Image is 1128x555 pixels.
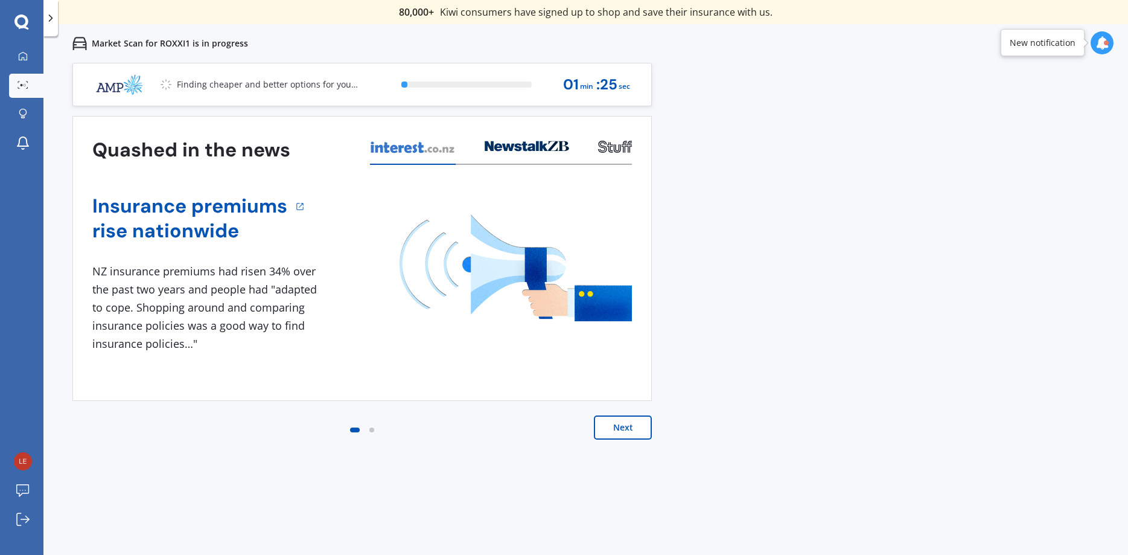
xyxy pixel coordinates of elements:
a: Insurance premiums [92,194,287,219]
p: Finding cheaper and better options for you... [177,79,358,91]
span: min [580,79,593,95]
span: sec [619,79,630,95]
span: : 25 [596,77,617,93]
a: rise nationwide [92,219,287,243]
button: Next [594,415,652,440]
img: ea95b53209461b7c120129b88ee3fcac [14,452,32,470]
img: media image [400,214,632,321]
div: New notification [1010,37,1075,49]
div: NZ insurance premiums had risen 34% over the past two years and people had "adapted to cope. Shop... [92,263,322,353]
img: car.f15378c7a67c060ca3f3.svg [72,36,87,51]
p: Market Scan for ROXXI1 is in progress [92,37,248,50]
h3: Quashed in the news [92,138,290,162]
span: 01 [563,77,579,93]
